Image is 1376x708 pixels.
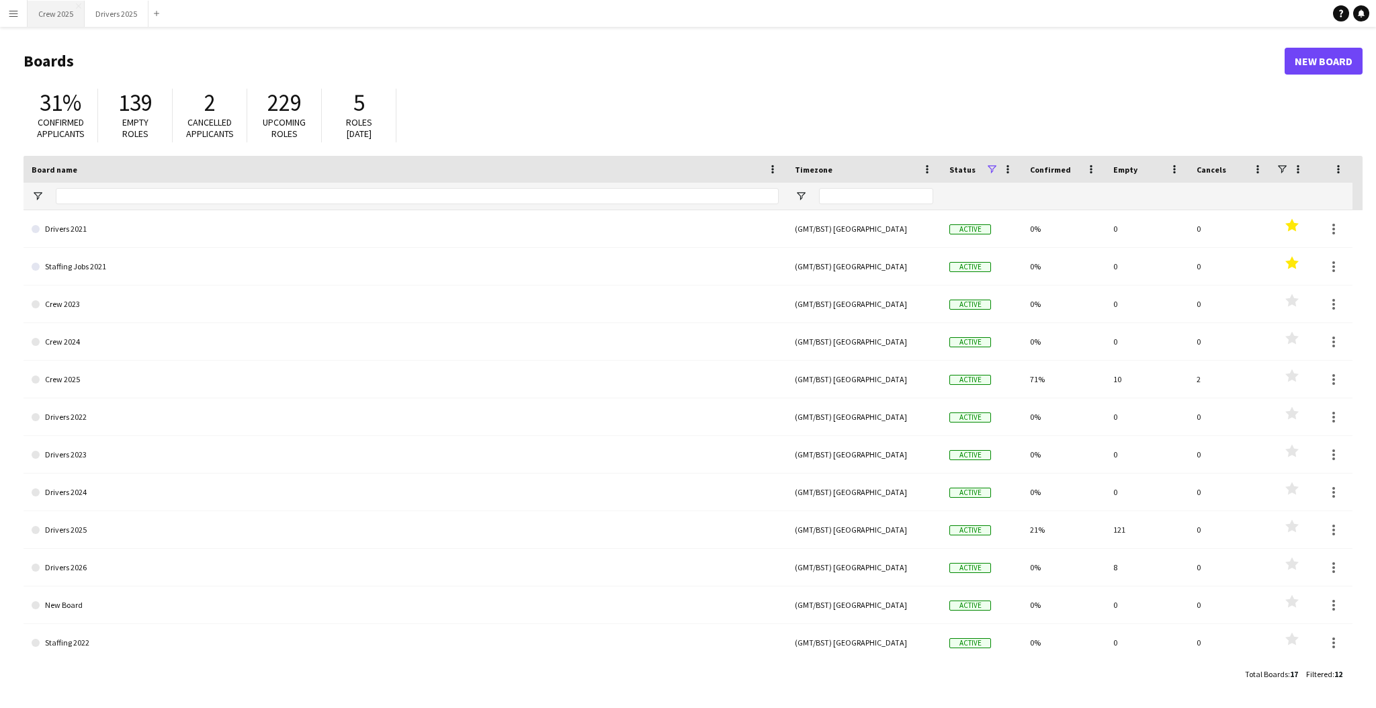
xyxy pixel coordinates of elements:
[949,337,991,347] span: Active
[1105,436,1189,473] div: 0
[1197,165,1226,175] span: Cancels
[1030,165,1071,175] span: Confirmed
[949,638,991,648] span: Active
[85,1,148,27] button: Drivers 2025
[32,511,779,549] a: Drivers 2025
[949,450,991,460] span: Active
[787,210,941,247] div: (GMT/BST) [GEOGRAPHIC_DATA]
[1189,323,1272,360] div: 0
[1306,661,1342,687] div: :
[949,262,991,272] span: Active
[1245,661,1298,687] div: :
[787,549,941,586] div: (GMT/BST) [GEOGRAPHIC_DATA]
[949,224,991,234] span: Active
[263,116,306,140] span: Upcoming roles
[1022,436,1105,473] div: 0%
[122,116,148,140] span: Empty roles
[267,88,302,118] span: 229
[949,375,991,385] span: Active
[353,88,365,118] span: 5
[787,285,941,322] div: (GMT/BST) [GEOGRAPHIC_DATA]
[787,248,941,285] div: (GMT/BST) [GEOGRAPHIC_DATA]
[1022,361,1105,398] div: 71%
[795,190,807,202] button: Open Filter Menu
[787,624,941,661] div: (GMT/BST) [GEOGRAPHIC_DATA]
[32,549,779,586] a: Drivers 2026
[346,116,372,140] span: Roles [DATE]
[24,51,1285,71] h1: Boards
[32,210,779,248] a: Drivers 2021
[1105,361,1189,398] div: 10
[949,165,976,175] span: Status
[949,525,991,535] span: Active
[32,586,779,624] a: New Board
[204,88,216,118] span: 2
[1245,669,1288,679] span: Total Boards
[37,116,85,140] span: Confirmed applicants
[1105,474,1189,511] div: 0
[32,474,779,511] a: Drivers 2024
[32,165,77,175] span: Board name
[787,323,941,360] div: (GMT/BST) [GEOGRAPHIC_DATA]
[1189,210,1272,247] div: 0
[787,436,941,473] div: (GMT/BST) [GEOGRAPHIC_DATA]
[1189,398,1272,435] div: 0
[1189,474,1272,511] div: 0
[1189,586,1272,623] div: 0
[787,511,941,548] div: (GMT/BST) [GEOGRAPHIC_DATA]
[32,398,779,436] a: Drivers 2022
[1022,624,1105,661] div: 0%
[32,285,779,323] a: Crew 2023
[1105,586,1189,623] div: 0
[1306,669,1332,679] span: Filtered
[949,601,991,611] span: Active
[1334,669,1342,679] span: 12
[787,474,941,511] div: (GMT/BST) [GEOGRAPHIC_DATA]
[1285,48,1363,75] a: New Board
[787,398,941,435] div: (GMT/BST) [GEOGRAPHIC_DATA]
[1105,624,1189,661] div: 0
[949,488,991,498] span: Active
[32,436,779,474] a: Drivers 2023
[787,586,941,623] div: (GMT/BST) [GEOGRAPHIC_DATA]
[819,188,933,204] input: Timezone Filter Input
[28,1,85,27] button: Crew 2025
[1105,323,1189,360] div: 0
[949,412,991,423] span: Active
[118,88,153,118] span: 139
[1189,248,1272,285] div: 0
[1189,511,1272,548] div: 0
[1022,398,1105,435] div: 0%
[1022,511,1105,548] div: 21%
[32,190,44,202] button: Open Filter Menu
[1189,361,1272,398] div: 2
[1189,624,1272,661] div: 0
[1022,474,1105,511] div: 0%
[1105,549,1189,586] div: 8
[186,116,234,140] span: Cancelled applicants
[32,323,779,361] a: Crew 2024
[1022,210,1105,247] div: 0%
[795,165,832,175] span: Timezone
[1105,511,1189,548] div: 121
[32,361,779,398] a: Crew 2025
[1105,398,1189,435] div: 0
[949,563,991,573] span: Active
[1290,669,1298,679] span: 17
[32,624,779,662] a: Staffing 2022
[1113,165,1137,175] span: Empty
[1022,586,1105,623] div: 0%
[787,361,941,398] div: (GMT/BST) [GEOGRAPHIC_DATA]
[1189,285,1272,322] div: 0
[1022,285,1105,322] div: 0%
[1189,549,1272,586] div: 0
[1105,285,1189,322] div: 0
[56,188,779,204] input: Board name Filter Input
[1105,248,1189,285] div: 0
[949,300,991,310] span: Active
[1022,323,1105,360] div: 0%
[1189,436,1272,473] div: 0
[40,88,81,118] span: 31%
[1022,248,1105,285] div: 0%
[32,248,779,285] a: Staffing Jobs 2021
